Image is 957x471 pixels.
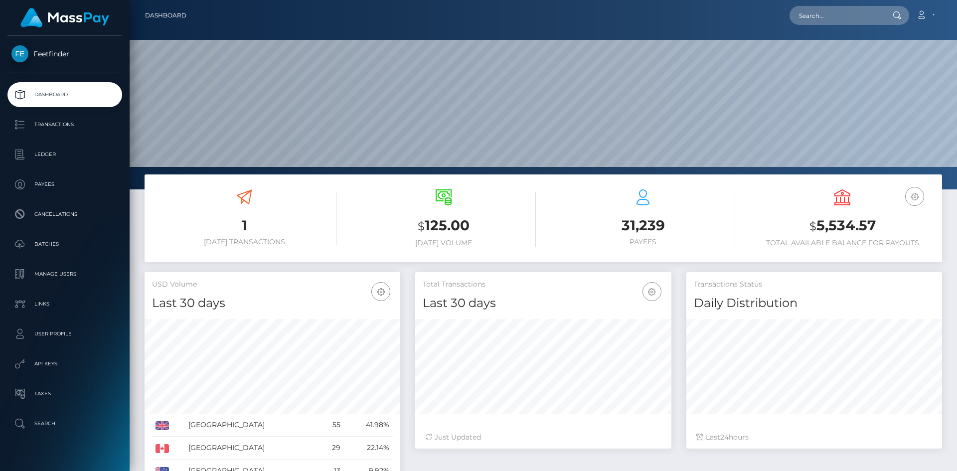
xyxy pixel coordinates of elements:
img: MassPay Logo [20,8,109,27]
a: Ledger [7,142,122,167]
small: $ [809,219,816,233]
td: 29 [319,437,344,460]
p: Dashboard [11,87,118,102]
a: Taxes [7,381,122,406]
p: Cancellations [11,207,118,222]
td: 55 [319,414,344,437]
div: Last hours [696,432,932,443]
h4: Last 30 days [423,295,663,312]
img: Feetfinder [11,45,28,62]
p: Manage Users [11,267,118,282]
h3: 31,239 [551,216,735,235]
p: API Keys [11,356,118,371]
a: API Keys [7,351,122,376]
h3: 1 [152,216,336,235]
a: Dashboard [145,5,186,26]
a: Links [7,292,122,316]
input: Search... [790,6,883,25]
h5: Total Transactions [423,280,663,290]
h4: Last 30 days [152,295,393,312]
p: Search [11,416,118,431]
td: 41.98% [344,414,393,437]
a: Transactions [7,112,122,137]
h6: Total Available Balance for Payouts [750,239,935,247]
h6: [DATE] Transactions [152,238,336,246]
a: Search [7,411,122,436]
a: Dashboard [7,82,122,107]
h4: Daily Distribution [694,295,935,312]
h5: Transactions Status [694,280,935,290]
p: Taxes [11,386,118,401]
span: Feetfinder [7,49,122,58]
img: GB.png [156,421,169,430]
p: Ledger [11,147,118,162]
p: Batches [11,237,118,252]
a: Manage Users [7,262,122,287]
small: $ [418,219,425,233]
a: Batches [7,232,122,257]
a: User Profile [7,321,122,346]
td: [GEOGRAPHIC_DATA] [185,437,319,460]
p: Transactions [11,117,118,132]
h6: Payees [551,238,735,246]
h3: 125.00 [351,216,536,236]
p: Links [11,297,118,312]
td: [GEOGRAPHIC_DATA] [185,414,319,437]
p: Payees [11,177,118,192]
h3: 5,534.57 [750,216,935,236]
h6: [DATE] Volume [351,239,536,247]
td: 22.14% [344,437,393,460]
span: 24 [720,433,729,442]
img: CA.png [156,444,169,453]
a: Cancellations [7,202,122,227]
a: Payees [7,172,122,197]
h5: USD Volume [152,280,393,290]
div: Just Updated [425,432,661,443]
p: User Profile [11,326,118,341]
